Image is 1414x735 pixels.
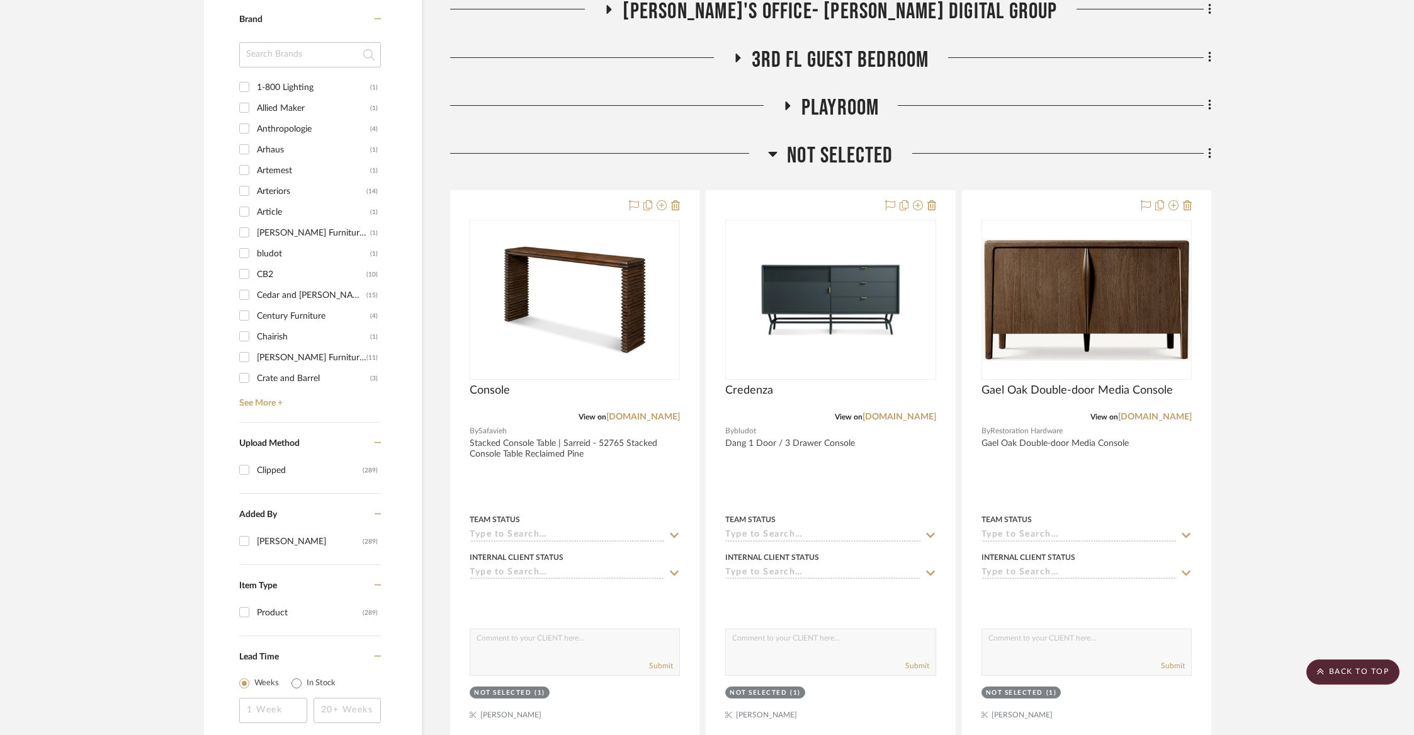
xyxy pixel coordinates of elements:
[470,425,478,437] span: By
[239,510,277,519] span: Added By
[314,698,382,723] input: 20+ Weeks
[239,581,277,590] span: Item Type
[649,660,673,671] button: Submit
[370,244,378,264] div: (1)
[257,306,370,326] div: Century Furniture
[257,244,370,264] div: bludot
[478,425,507,437] span: Safavieh
[496,221,653,379] img: Console
[257,532,363,552] div: [PERSON_NAME]
[1046,688,1057,698] div: (1)
[370,98,378,118] div: (1)
[835,413,863,421] span: View on
[239,439,300,448] span: Upload Method
[790,688,801,698] div: (1)
[236,389,381,409] a: See More +
[981,552,1075,563] div: Internal Client Status
[366,285,378,305] div: (15)
[363,603,378,623] div: (289)
[257,140,370,160] div: Arhaus
[1090,413,1118,421] span: View on
[257,368,370,389] div: Crate and Barrel
[239,698,307,723] input: 1 Week
[370,202,378,222] div: (1)
[787,142,893,169] span: Not Selected
[579,413,606,421] span: View on
[257,285,366,305] div: Cedar and [PERSON_NAME]
[801,94,880,122] span: Playroom
[734,425,756,437] span: bludot
[470,552,563,563] div: Internal Client Status
[370,77,378,98] div: (1)
[725,530,920,542] input: Type to Search…
[370,327,378,347] div: (1)
[370,223,378,243] div: (1)
[981,567,1177,579] input: Type to Search…
[239,652,279,661] span: Lead Time
[257,161,370,181] div: Artemest
[257,202,370,222] div: Article
[983,239,1191,361] img: Gael Oak Double-door Media Console
[370,119,378,139] div: (4)
[863,413,936,421] a: [DOMAIN_NAME]
[534,688,545,698] div: (1)
[257,119,370,139] div: Anthropologie
[470,530,665,542] input: Type to Search…
[257,348,366,368] div: [PERSON_NAME] Furniture Company
[370,161,378,181] div: (1)
[470,514,520,525] div: Team Status
[257,181,366,202] div: Arteriors
[725,567,920,579] input: Type to Search…
[981,530,1177,542] input: Type to Search…
[990,425,1063,437] span: Restoration Hardware
[366,265,378,285] div: (10)
[752,47,929,74] span: 3rd Fl Guest Bedroom
[981,514,1032,525] div: Team Status
[905,660,929,671] button: Submit
[1118,413,1192,421] a: [DOMAIN_NAME]
[257,327,370,347] div: Chairish
[981,425,990,437] span: By
[307,677,336,690] label: In Stock
[370,368,378,389] div: (3)
[470,384,510,397] span: Console
[239,42,381,67] input: Search Brands
[257,460,363,481] div: Clipped
[363,532,378,552] div: (289)
[470,567,665,579] input: Type to Search…
[1306,659,1400,685] scroll-to-top-button: BACK TO TOP
[986,688,1043,698] div: Not Selected
[254,677,279,690] label: Weeks
[239,15,263,24] span: Brand
[981,384,1173,397] span: Gael Oak Double-door Media Console
[257,98,370,118] div: Allied Maker
[257,265,366,285] div: CB2
[725,384,773,397] span: Credenza
[732,221,929,379] img: Credenza
[725,425,734,437] span: By
[257,223,370,243] div: [PERSON_NAME] Furniture Company
[1161,660,1185,671] button: Submit
[370,306,378,326] div: (4)
[606,413,680,421] a: [DOMAIN_NAME]
[725,514,776,525] div: Team Status
[363,460,378,481] div: (289)
[730,688,787,698] div: Not Selected
[725,552,819,563] div: Internal Client Status
[474,688,531,698] div: Not Selected
[370,140,378,160] div: (1)
[257,603,363,623] div: Product
[257,77,370,98] div: 1-800 Lighting
[366,181,378,202] div: (14)
[366,348,378,368] div: (11)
